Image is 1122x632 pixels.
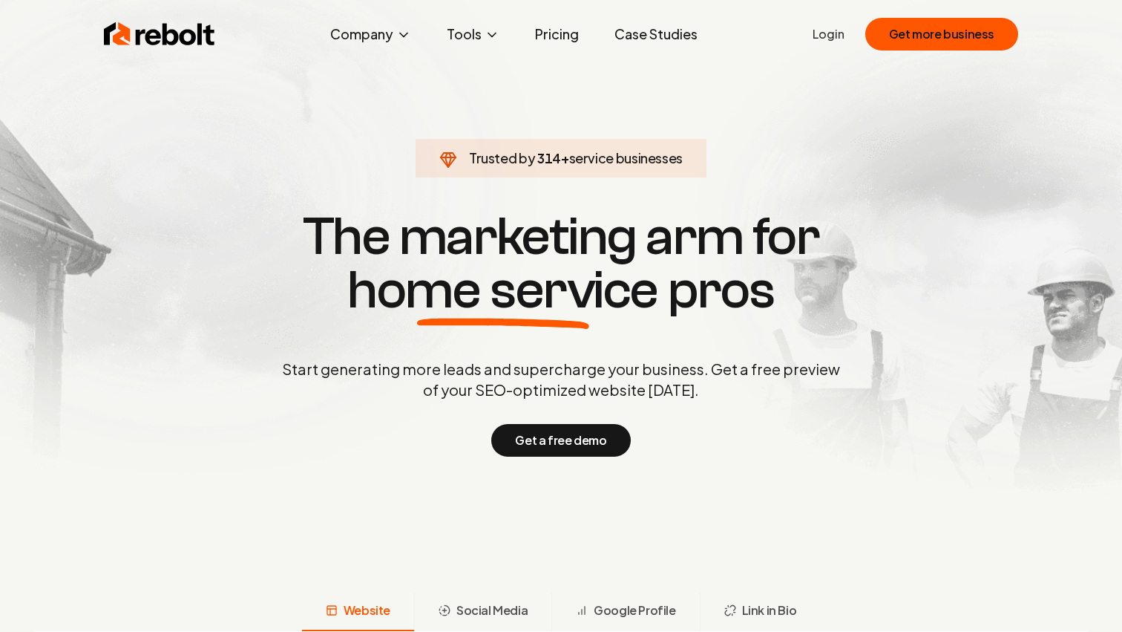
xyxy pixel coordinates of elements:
button: Get more business [865,18,1018,51]
button: Tools [435,19,511,49]
button: Social Media [414,593,551,631]
button: Get a free demo [491,424,630,457]
h1: The marketing arm for pros [205,210,917,317]
a: Pricing [523,19,591,49]
span: Social Media [456,602,528,619]
button: Link in Bio [700,593,821,631]
span: Link in Bio [742,602,797,619]
span: Google Profile [594,602,675,619]
button: Google Profile [551,593,699,631]
span: service businesses [569,149,683,166]
img: Rebolt Logo [104,19,215,49]
span: home service [347,264,658,317]
span: + [561,149,569,166]
p: Start generating more leads and supercharge your business. Get a free preview of your SEO-optimiz... [279,359,843,400]
a: Case Studies [603,19,709,49]
button: Company [318,19,423,49]
button: Website [302,593,414,631]
span: Website [344,602,390,619]
span: Trusted by [469,149,535,166]
a: Login [813,25,844,43]
span: 314 [537,148,561,169]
